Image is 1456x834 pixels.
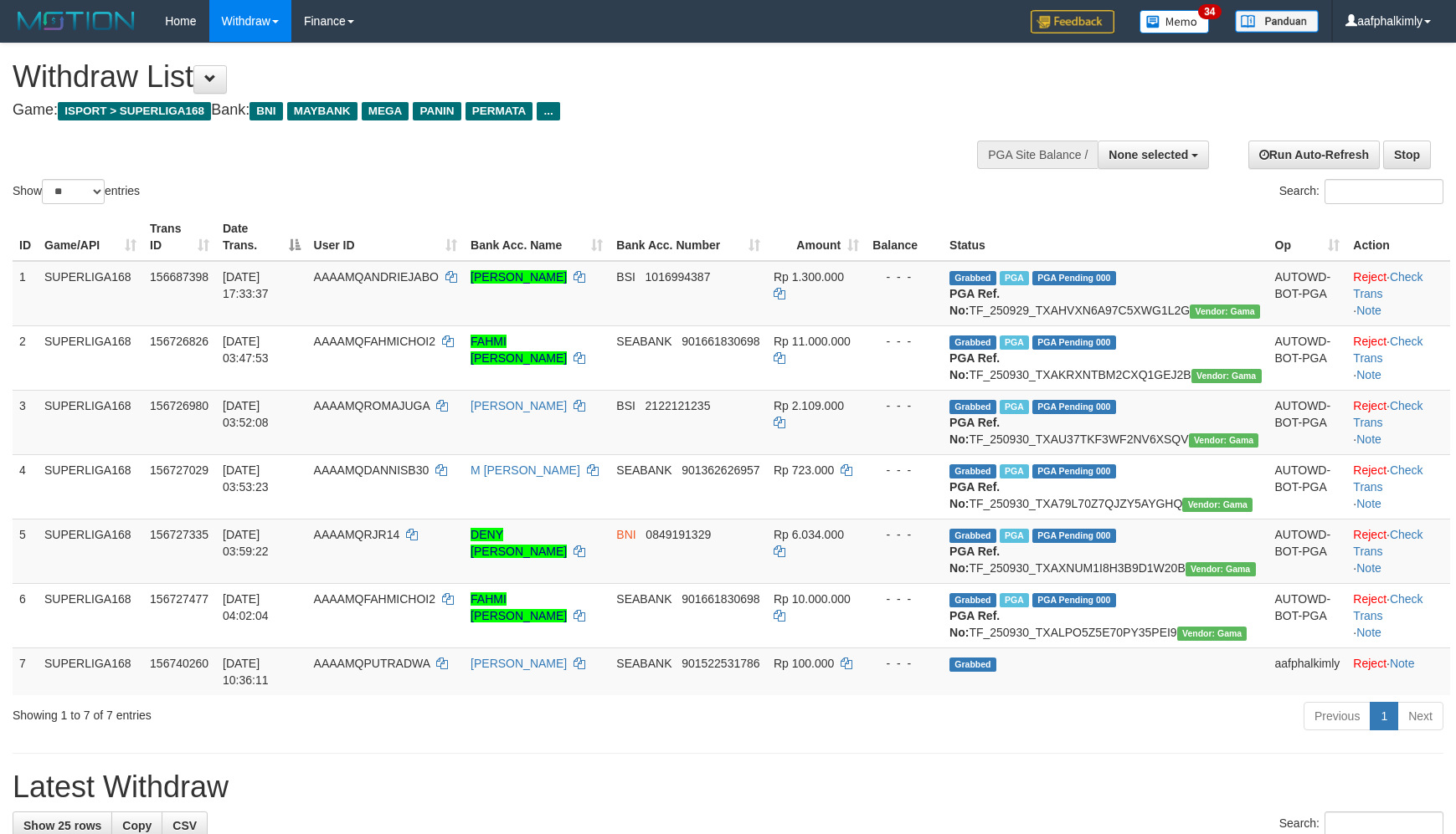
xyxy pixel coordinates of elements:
span: Grabbed [949,400,996,414]
th: Balance [866,213,943,261]
a: Next [1397,702,1443,730]
span: SEABANK [616,592,671,606]
td: 1 [13,261,38,326]
span: BSI [616,270,635,284]
a: Previous [1304,702,1371,730]
span: Rp 723.000 [774,463,834,477]
span: Rp 100.000 [774,657,834,670]
b: PGA Ref. No: [949,480,1000,510]
span: [DATE] 03:53:23 [223,463,269,494]
span: Rp 11.000.000 [774,335,851,348]
span: ... [537,102,559,120]
span: 156687398 [150,270,208,284]
span: Vendor URL: https://trx31.1velocity.biz [1191,369,1262,383]
span: Marked by aafromsomean [1000,400,1029,414]
td: TF_250930_TXAXNUM1I8H3B9D1W20B [943,519,1268,583]
span: MEGA [362,102,409,120]
span: PGA Pending [1032,335,1116,350]
span: BNI [250,102,282,120]
a: Note [1356,497,1381,510]
th: User ID: activate to sort column ascending [307,213,465,261]
b: PGA Ref. No: [949,416,1000,446]
span: Grabbed [949,529,996,543]
span: Marked by aafandaneth [1000,464,1029,478]
span: Vendor URL: https://trx31.1velocity.biz [1186,562,1256,576]
a: Note [1356,304,1381,317]
span: SEABANK [616,335,671,348]
th: ID [13,213,38,261]
span: PGA Pending [1032,529,1116,543]
td: TF_250929_TXAHVXN6A97C5XWG1L2G [943,261,1268,326]
a: FAHMI [PERSON_NAME] [471,592,567,622]
input: Search: [1325,179,1443,204]
span: AAAAMQPUTRADWA [314,657,430,670]
td: SUPERLIGA168 [38,583,143,647]
td: TF_250930_TXALPO5Z5E70PY35PEI9 [943,583,1268,647]
span: Copy 901522531786 to clipboard [682,657,759,670]
th: Bank Acc. Number: activate to sort column ascending [610,213,767,261]
th: Game/API: activate to sort column ascending [38,213,143,261]
a: Reject [1353,528,1387,541]
span: Marked by aafsoycanthlai [1000,271,1029,285]
span: Copy [122,819,152,832]
td: SUPERLIGA168 [38,519,143,583]
span: [DATE] 10:36:11 [223,657,269,687]
td: 2 [13,325,38,390]
a: Reject [1353,399,1387,412]
td: SUPERLIGA168 [38,325,143,390]
span: Copy 0849191329 to clipboard [646,528,711,541]
a: Note [1356,432,1381,446]
a: Check Trans [1353,592,1423,622]
td: AUTOWD-BOT-PGA [1268,583,1347,647]
td: AUTOWD-BOT-PGA [1268,261,1347,326]
span: [DATE] 03:59:22 [223,528,269,558]
span: CSV [172,819,197,832]
td: · [1346,647,1450,695]
div: - - - [872,333,936,350]
span: Copy 2122121235 to clipboard [646,399,711,412]
td: SUPERLIGA168 [38,454,143,519]
td: 5 [13,519,38,583]
span: AAAAMQFAHMICHOI2 [314,335,435,348]
a: Note [1390,657,1415,670]
a: Note [1356,368,1381,381]
td: TF_250930_TXA79L70Z7QJZY5AYGHQ [943,454,1268,519]
span: 156727335 [150,528,208,541]
td: · · [1346,390,1450,454]
td: SUPERLIGA168 [38,261,143,326]
span: Grabbed [949,335,996,350]
th: Op: activate to sort column ascending [1268,213,1347,261]
span: [DATE] 17:33:37 [223,270,269,300]
a: Check Trans [1353,528,1423,558]
label: Show entries [13,179,140,204]
h1: Latest Withdraw [13,770,1443,804]
div: - - - [872,397,936,414]
span: BNI [616,528,635,541]
span: MAYBANK [287,102,358,120]
b: PGA Ref. No: [949,545,1000,575]
a: Reject [1353,463,1387,477]
b: PGA Ref. No: [949,351,1000,381]
span: SEABANK [616,657,671,670]
span: Copy 901661830698 to clipboard [682,592,759,606]
a: Check Trans [1353,335,1423,365]
span: AAAAMQANDRIEJABO [314,270,439,284]
b: PGA Ref. No: [949,609,1000,639]
span: ISPORT > SUPERLIGA168 [58,102,211,120]
span: Rp 6.034.000 [774,528,844,541]
a: Check Trans [1353,463,1423,494]
span: AAAAMQRJR14 [314,528,400,541]
span: PGA Pending [1032,400,1116,414]
span: Grabbed [949,657,996,672]
img: panduan.png [1235,10,1319,33]
a: Note [1356,626,1381,639]
div: - - - [872,591,936,607]
span: 34 [1198,4,1221,19]
th: Trans ID: activate to sort column ascending [143,213,216,261]
label: Search: [1279,179,1443,204]
span: Marked by aafandaneth [1000,593,1029,607]
span: Vendor URL: https://trx31.1velocity.biz [1177,627,1248,641]
span: AAAAMQROMAJUGA [314,399,430,412]
h1: Withdraw List [13,60,954,94]
span: Copy 901362626957 to clipboard [682,463,759,477]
